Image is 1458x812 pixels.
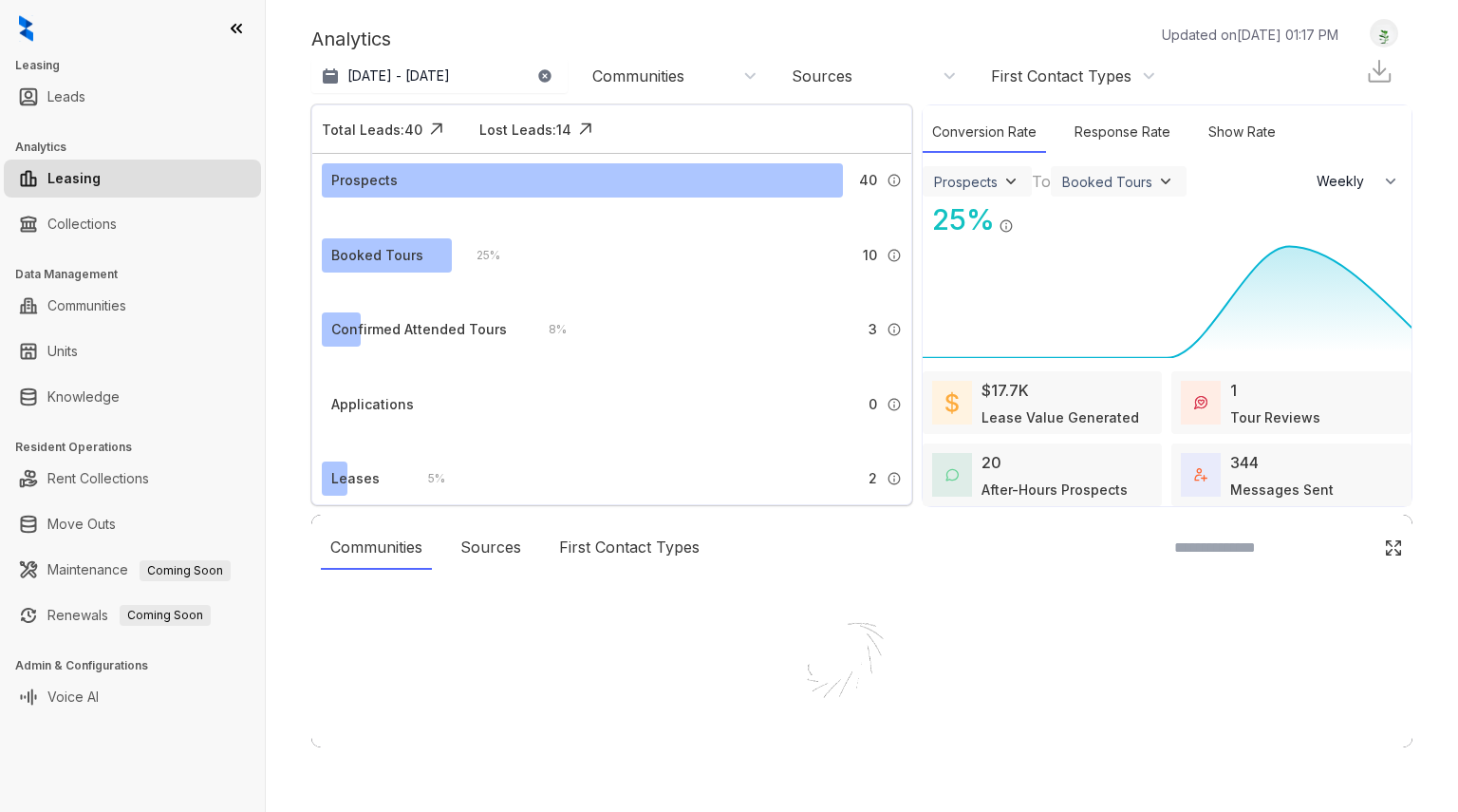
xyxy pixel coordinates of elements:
div: Sources [792,66,852,86]
img: AfterHoursConversations [945,468,959,482]
span: 2 [869,468,877,489]
li: Rent Collections [4,460,261,498]
span: 10 [863,245,877,266]
div: Response Rate [1065,112,1180,153]
div: 5 % [409,468,445,489]
div: Conversion Rate [923,112,1046,153]
li: Leasing [4,160,261,198]
span: Coming Soon [140,560,231,581]
img: ViewFilterArrow [1156,172,1175,191]
div: Show Rate [1199,112,1285,153]
div: First Contact Types [991,66,1131,86]
div: Sources [451,526,531,570]
p: Updated on [DATE] 01:17 PM [1162,25,1338,45]
div: 344 [1230,451,1259,474]
li: Maintenance [4,551,261,589]
img: Info [999,218,1014,234]
p: [DATE] - [DATE] [347,66,450,85]
a: Leads [47,78,85,116]
span: Weekly [1317,172,1374,191]
li: Collections [4,205,261,243]
li: Move Outs [4,505,261,543]
img: Info [887,322,902,337]
h3: Data Management [15,266,265,283]
button: Weekly [1305,164,1411,198]
img: UserAvatar [1371,24,1397,44]
h3: Analytics [15,139,265,156]
img: Info [887,471,902,486]
div: $17.7K [981,379,1029,402]
li: Renewals [4,596,261,634]
div: Communities [592,66,684,86]
img: Click Icon [422,115,451,143]
div: Lost Leads: 14 [479,120,571,140]
span: 40 [859,170,877,191]
div: Prospects [934,174,998,190]
div: Tour Reviews [1230,407,1320,427]
li: Units [4,332,261,370]
img: Info [887,173,902,188]
img: Click Icon [571,115,600,143]
div: 20 [981,451,1001,474]
span: 0 [869,394,877,415]
a: Units [47,332,78,370]
span: Coming Soon [120,605,211,626]
div: Confirmed Attended Tours [331,319,507,340]
li: Knowledge [4,378,261,416]
img: Info [887,397,902,412]
img: Click Icon [1014,201,1042,230]
div: First Contact Types [550,526,709,570]
div: Leases [331,468,380,489]
div: 8 % [530,319,567,340]
span: 3 [869,319,877,340]
a: Knowledge [47,378,120,416]
a: Communities [47,287,126,325]
div: Prospects [331,170,398,191]
div: Booked Tours [1062,174,1152,190]
div: To [1032,170,1051,193]
img: Download [1365,57,1393,85]
div: 25 % [458,245,500,266]
img: Click Icon [1384,538,1403,557]
a: RenewalsComing Soon [47,596,211,634]
div: Total Leads: 40 [322,120,422,140]
div: After-Hours Prospects [981,480,1128,500]
div: Applications [331,394,414,415]
h3: Resident Operations [15,439,265,456]
div: Messages Sent [1230,480,1334,500]
img: TourReviews [1194,396,1207,409]
a: Move Outs [47,505,116,543]
div: Booked Tours [331,245,423,266]
a: Voice AI [47,678,99,716]
img: SearchIcon [1344,539,1360,556]
li: Communities [4,287,261,325]
img: Info [887,248,902,263]
div: Lease Value Generated [981,407,1139,427]
li: Voice AI [4,678,261,716]
h3: Leasing [15,57,265,74]
a: Leasing [47,160,101,198]
div: 25 % [923,198,995,241]
img: Loader [767,581,957,771]
p: Analytics [311,25,391,53]
a: Collections [47,205,117,243]
img: TotalFum [1194,468,1207,482]
img: logo [19,15,33,42]
li: Leads [4,78,261,116]
h3: Admin & Configurations [15,657,265,674]
img: ViewFilterArrow [1001,172,1020,191]
a: Rent Collections [47,460,149,498]
div: Communities [321,526,432,570]
div: 1 [1230,379,1237,402]
img: LeaseValue [945,391,959,414]
button: [DATE] - [DATE] [311,59,568,93]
